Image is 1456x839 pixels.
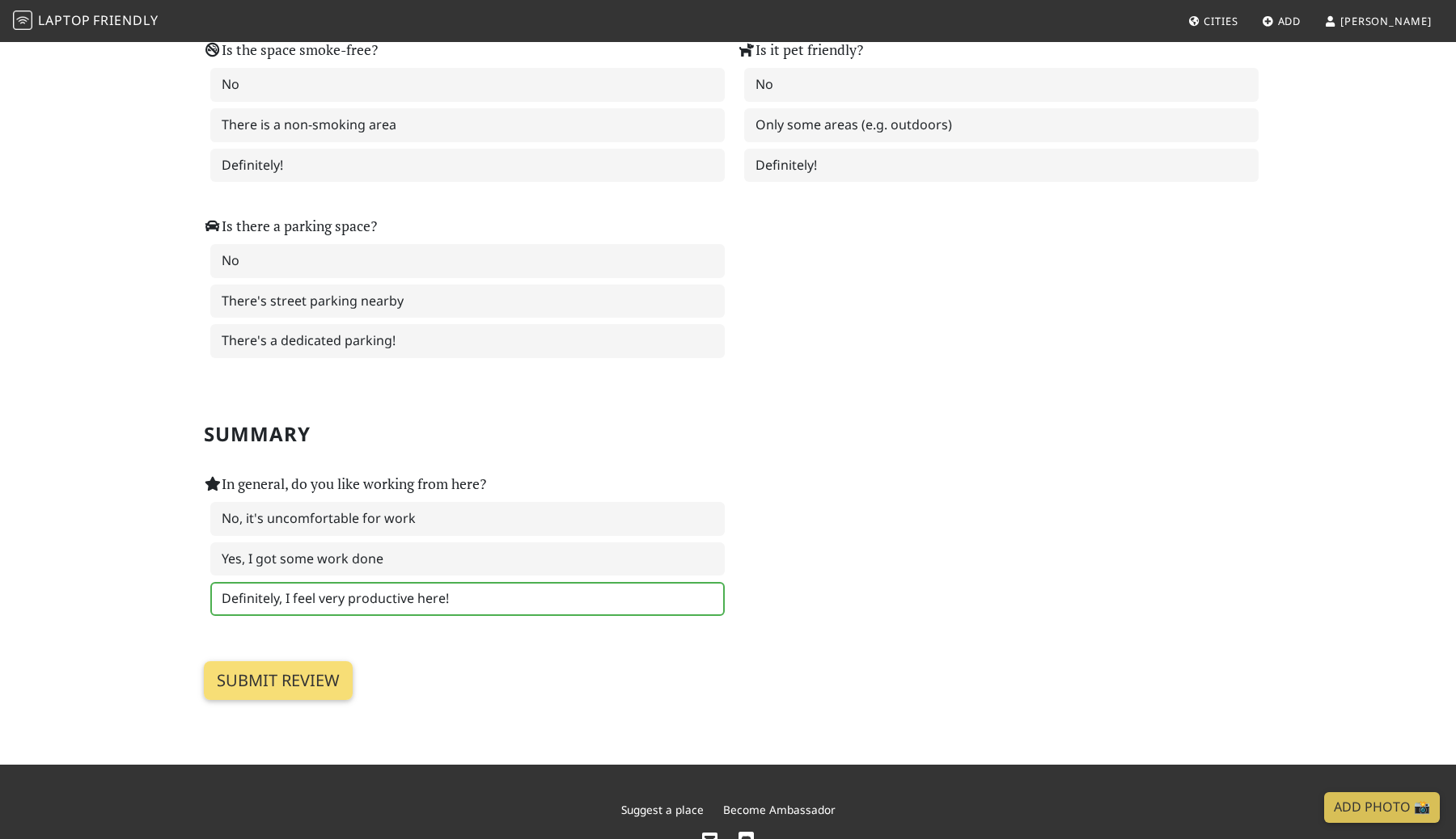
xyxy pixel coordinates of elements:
[1278,14,1302,28] span: Add
[744,108,1259,142] label: Only some areas (e.g. outdoors)
[210,108,725,142] label: There is a non-smoking area
[1318,6,1438,36] a: [PERSON_NAME]
[210,542,725,576] label: Yes, I got some work done
[621,802,704,817] a: Suggest a place
[1340,14,1432,28] span: [PERSON_NAME]
[1324,792,1440,823] a: Add Photo 📸
[744,68,1259,102] label: No
[210,324,725,358] label: There's a dedicated parking!
[738,39,863,61] label: Is it pet friendly?
[204,215,377,238] label: Is there a parking space?
[204,473,486,495] label: In general, do you like working from here?
[13,11,32,30] img: LaptopFriendly
[744,149,1259,183] label: Definitely!
[204,39,378,61] label: Is the space smoke-free?
[204,661,353,700] input: Submit review
[210,285,725,318] label: There's street parking nearby
[210,68,725,102] label: No
[210,582,725,616] label: Definitely, I feel very productive here!
[210,244,725,278] label: No
[210,502,725,536] label: No, it's uncomfortable for work
[93,11,158,29] span: Friendly
[723,802,836,817] a: Become Ambassador
[210,149,725,183] label: Definitely!
[38,11,91,29] span: Laptop
[13,7,159,36] a: LaptopFriendly LaptopFriendly
[1255,6,1308,36] a: Add
[204,423,1252,446] h2: Summary
[1204,14,1238,28] span: Cities
[1182,6,1245,36] a: Cities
